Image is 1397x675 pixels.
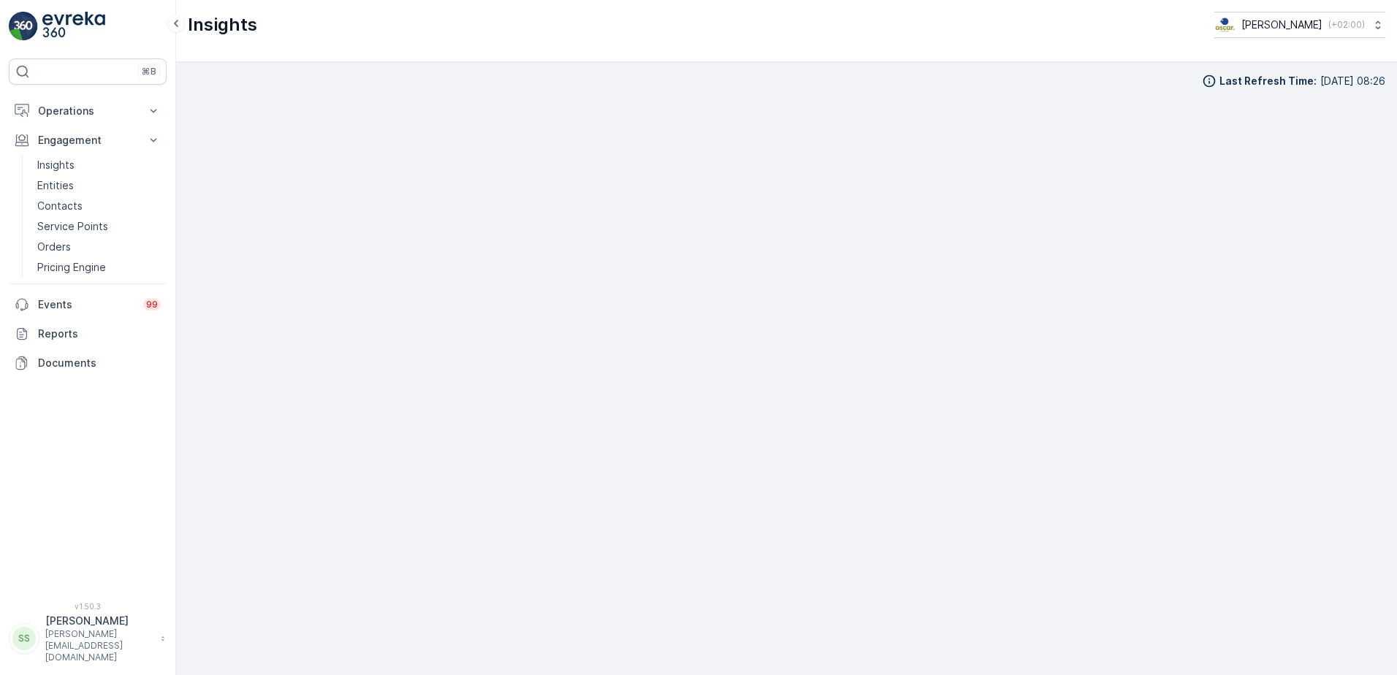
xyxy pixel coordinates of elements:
[146,299,158,310] p: 99
[1320,74,1385,88] p: [DATE] 08:26
[31,237,167,257] a: Orders
[9,348,167,378] a: Documents
[37,158,75,172] p: Insights
[12,627,36,650] div: SS
[31,155,167,175] a: Insights
[9,319,167,348] a: Reports
[37,199,83,213] p: Contacts
[38,133,137,148] p: Engagement
[142,66,156,77] p: ⌘B
[1219,74,1317,88] p: Last Refresh Time :
[9,614,167,663] button: SS[PERSON_NAME][PERSON_NAME][EMAIL_ADDRESS][DOMAIN_NAME]
[1241,18,1322,32] p: [PERSON_NAME]
[1214,12,1385,38] button: [PERSON_NAME](+02:00)
[31,175,167,196] a: Entities
[9,602,167,611] span: v 1.50.3
[37,178,74,193] p: Entities
[38,327,161,341] p: Reports
[9,290,167,319] a: Events99
[38,297,134,312] p: Events
[9,126,167,155] button: Engagement
[31,216,167,237] a: Service Points
[1328,19,1365,31] p: ( +02:00 )
[38,104,137,118] p: Operations
[31,257,167,278] a: Pricing Engine
[37,240,71,254] p: Orders
[31,196,167,216] a: Contacts
[38,356,161,370] p: Documents
[45,614,153,628] p: [PERSON_NAME]
[37,260,106,275] p: Pricing Engine
[188,13,257,37] p: Insights
[1214,17,1236,33] img: basis-logo_rgb2x.png
[45,628,153,663] p: [PERSON_NAME][EMAIL_ADDRESS][DOMAIN_NAME]
[9,96,167,126] button: Operations
[37,219,108,234] p: Service Points
[9,12,38,41] img: logo
[42,12,105,41] img: logo_light-DOdMpM7g.png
